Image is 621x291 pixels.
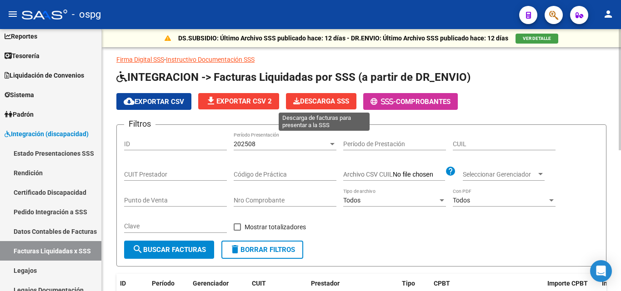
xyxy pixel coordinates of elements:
button: Buscar Facturas [124,241,214,259]
span: Sistema [5,90,34,100]
span: Mostrar totalizadores [245,222,306,232]
span: Gerenciador [193,280,229,287]
span: Todos [343,197,361,204]
button: Exportar CSV 2 [198,93,279,109]
input: Archivo CSV CUIL [393,171,445,179]
mat-icon: cloud_download [124,96,135,107]
button: VER DETALLE [516,34,558,44]
mat-icon: search [132,244,143,255]
span: Borrar Filtros [230,246,295,254]
p: DS.SUBSIDIO: Último Archivo SSS publicado hace: 12 días - DR.ENVIO: Último Archivo SSS publicado ... [178,33,508,43]
span: Seleccionar Gerenciador [463,171,536,178]
span: Descarga SSS [293,97,349,105]
span: Prestador [311,280,340,287]
span: Padrón [5,109,34,119]
span: CUIT [252,280,266,287]
span: Todos [453,197,470,204]
span: Tesorería [5,51,40,61]
button: -Comprobantes [363,93,458,110]
mat-icon: file_download [205,95,216,106]
mat-icon: help [445,166,456,177]
span: Exportar CSV 2 [205,97,272,105]
button: Borrar Filtros [221,241,303,259]
mat-icon: person [603,9,614,20]
span: Importe CPBT [547,280,588,287]
div: Open Intercom Messenger [590,260,612,282]
span: Buscar Facturas [132,246,206,254]
span: INTEGRACION -> Facturas Liquidadas por SSS (a partir de DR_ENVIO) [116,71,471,84]
span: - [371,98,396,106]
span: Comprobantes [396,98,451,106]
span: Exportar CSV [124,98,184,106]
a: Firma Digital SSS [116,56,164,63]
mat-icon: delete [230,244,240,255]
app-download-masive: Descarga masiva de comprobantes (adjuntos) [286,93,356,110]
span: Integración (discapacidad) [5,129,89,139]
button: Exportar CSV [116,93,191,110]
span: VER DETALLE [523,36,551,41]
h3: Filtros [124,118,155,130]
span: Archivo CSV CUIL [343,171,393,178]
span: CPBT [434,280,450,287]
span: Liquidación de Convenios [5,70,84,80]
p: - [116,54,606,64]
span: Reportes [5,31,37,41]
a: Instructivo Documentación SSS [166,56,255,63]
span: 202508 [234,140,255,148]
span: ID [120,280,126,287]
span: - ospg [72,5,101,25]
mat-icon: menu [7,9,18,20]
button: Descarga SSS [286,93,356,109]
